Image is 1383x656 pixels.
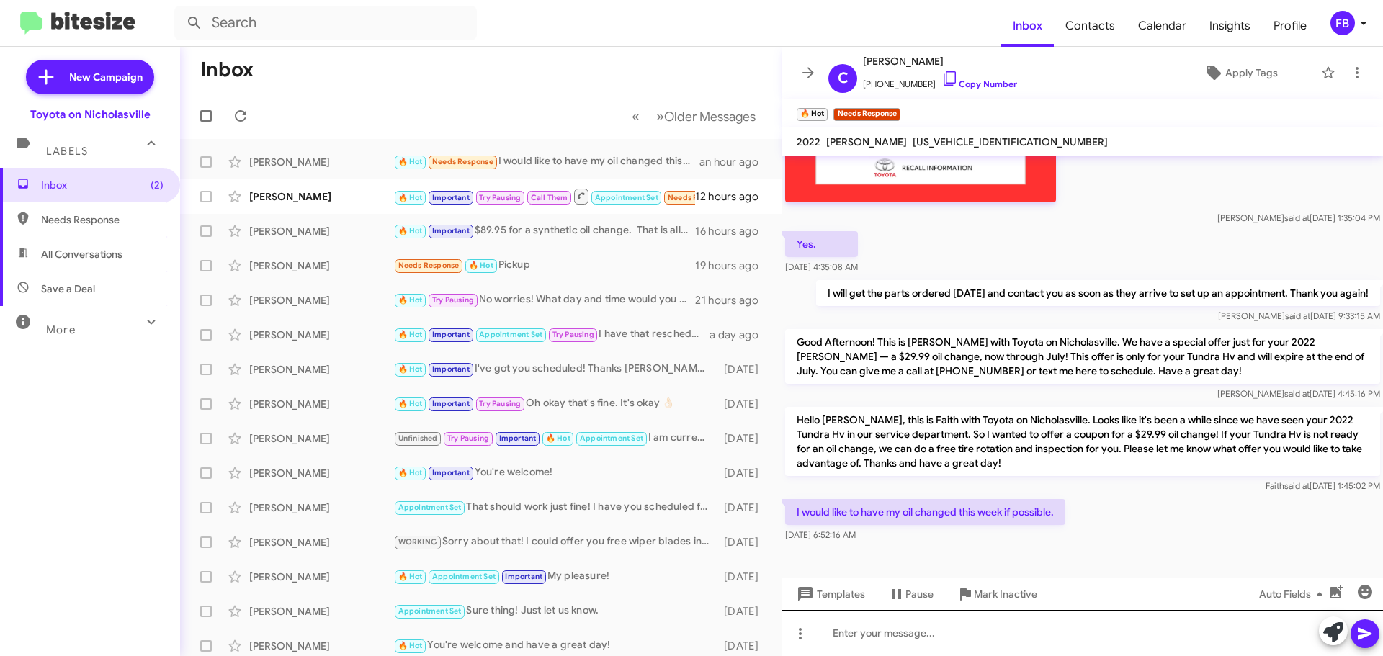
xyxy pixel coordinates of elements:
[668,193,729,202] span: Needs Response
[26,60,154,94] a: New Campaign
[717,535,770,549] div: [DATE]
[393,292,695,308] div: No worries! What day and time would you like to reschedule?
[1330,11,1355,35] div: FB
[393,187,695,205] div: I had a free oil change at Tire Discounters in [GEOGRAPHIC_DATA]. They did it there last week
[1248,581,1340,607] button: Auto Fields
[1218,310,1380,321] span: [PERSON_NAME] [DATE] 9:33:15 AM
[249,466,393,480] div: [PERSON_NAME]
[1266,480,1380,491] span: Faith [DATE] 1:45:02 PM
[393,326,710,343] div: I have that rescheduled for you!
[249,604,393,619] div: [PERSON_NAME]
[249,639,393,653] div: [PERSON_NAME]
[717,604,770,619] div: [DATE]
[785,499,1065,525] p: I would like to have my oil changed this week if possible.
[398,503,462,512] span: Appointment Set
[393,361,717,377] div: I've got you scheduled! Thanks [PERSON_NAME], have a great day!
[1127,5,1198,47] a: Calendar
[398,468,423,477] span: 🔥 Hot
[695,189,770,204] div: 12 hours ago
[1217,212,1380,223] span: [PERSON_NAME] [DATE] 1:35:04 PM
[393,568,717,585] div: My pleasure!
[398,606,462,616] span: Appointment Set
[249,328,393,342] div: [PERSON_NAME]
[398,157,423,166] span: 🔥 Hot
[249,155,393,169] div: [PERSON_NAME]
[945,581,1049,607] button: Mark Inactive
[913,135,1108,148] span: [US_VEHICLE_IDENTIFICATION_NUMBER]
[249,362,393,377] div: [PERSON_NAME]
[863,70,1017,91] span: [PHONE_NUMBER]
[785,231,858,257] p: Yes.
[432,226,470,235] span: Important
[710,328,770,342] div: a day ago
[656,107,664,125] span: »
[249,189,393,204] div: [PERSON_NAME]
[717,466,770,480] div: [DATE]
[695,293,770,307] div: 21 hours ago
[648,102,764,131] button: Next
[717,397,770,411] div: [DATE]
[393,464,717,481] div: You're welcome!
[249,570,393,584] div: [PERSON_NAME]
[249,500,393,515] div: [PERSON_NAME]
[717,431,770,446] div: [DATE]
[249,535,393,549] div: [PERSON_NAME]
[1054,5,1127,47] span: Contacts
[393,257,695,274] div: Pickup
[398,364,423,374] span: 🔥 Hot
[552,330,594,339] span: Try Pausing
[393,430,717,446] div: I am currently scheduling for [DATE] through [DATE]-[DATE].
[595,193,658,202] span: Appointment Set
[546,433,570,443] span: 🔥 Hot
[46,323,76,336] span: More
[432,157,493,166] span: Needs Response
[432,193,470,202] span: Important
[432,572,496,581] span: Appointment Set
[393,637,717,654] div: You're welcome and have a great day!
[398,261,460,270] span: Needs Response
[717,500,770,515] div: [DATE]
[249,259,393,273] div: [PERSON_NAME]
[623,102,648,131] button: Previous
[432,399,470,408] span: Important
[41,178,164,192] span: Inbox
[46,145,88,158] span: Labels
[1262,5,1318,47] span: Profile
[797,135,820,148] span: 2022
[393,395,717,412] div: Oh okay that's fine. It's okay 👌🏻
[1217,388,1380,399] span: [PERSON_NAME] [DATE] 4:45:16 PM
[393,153,699,170] div: I would like to have my oil changed this week if possible.
[432,468,470,477] span: Important
[1318,11,1367,35] button: FB
[479,193,521,202] span: Try Pausing
[905,581,934,607] span: Pause
[69,70,143,84] span: New Campaign
[249,293,393,307] div: [PERSON_NAME]
[398,330,423,339] span: 🔥 Hot
[1198,5,1262,47] a: Insights
[393,223,695,239] div: $89.95 for a synthetic oil change. That is all that is due at this time.
[1259,581,1328,607] span: Auto Fields
[398,641,423,650] span: 🔥 Hot
[624,102,764,131] nav: Page navigation example
[632,107,640,125] span: «
[499,433,537,443] span: Important
[469,261,493,270] span: 🔥 Hot
[432,295,474,305] span: Try Pausing
[1285,310,1310,321] span: said at
[1166,60,1314,86] button: Apply Tags
[505,572,542,581] span: Important
[833,108,900,121] small: Needs Response
[782,581,877,607] button: Templates
[1284,480,1310,491] span: said at
[398,433,438,443] span: Unfinished
[398,226,423,235] span: 🔥 Hot
[531,193,568,202] span: Call Them
[249,431,393,446] div: [PERSON_NAME]
[816,280,1380,306] p: I will get the parts ordered [DATE] and contact you as soon as they arrive to set up an appointme...
[1001,5,1054,47] span: Inbox
[174,6,477,40] input: Search
[664,109,756,125] span: Older Messages
[974,581,1037,607] span: Mark Inactive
